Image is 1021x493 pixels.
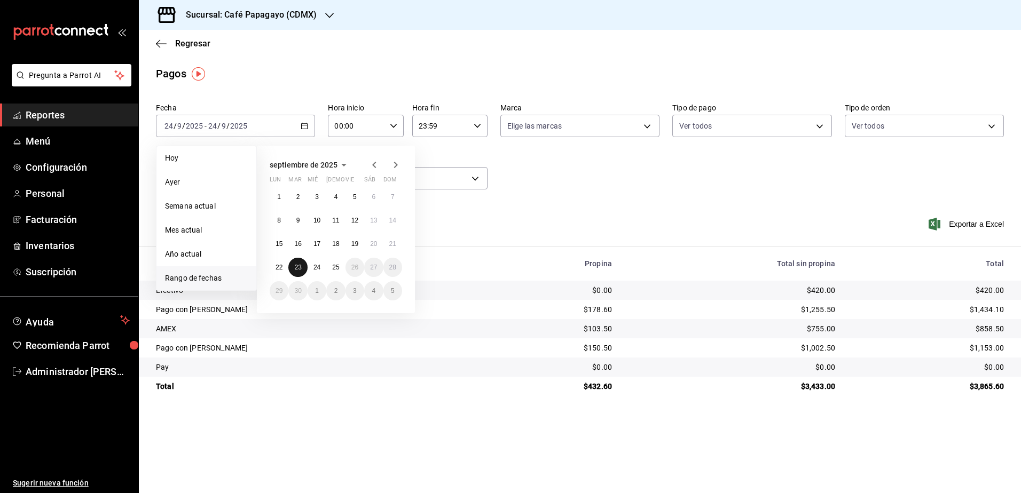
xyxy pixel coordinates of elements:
div: Propina [495,259,612,268]
span: Semana actual [165,201,248,212]
button: 22 de septiembre de 2025 [270,258,288,277]
span: Suscripción [26,265,130,279]
div: Total [852,259,1004,268]
div: $1,255.50 [629,304,835,315]
abbr: 25 de septiembre de 2025 [332,264,339,271]
div: $3,433.00 [629,381,835,392]
div: $755.00 [629,323,835,334]
span: Mes actual [165,225,248,236]
input: -- [208,122,217,130]
button: Exportar a Excel [931,218,1004,230]
abbr: 10 de septiembre de 2025 [313,217,320,224]
abbr: 23 de septiembre de 2025 [294,264,301,271]
button: 14 de septiembre de 2025 [383,211,402,230]
span: Administrador [PERSON_NAME] [26,364,130,379]
abbr: 1 de septiembre de 2025 [277,193,281,201]
abbr: martes [288,176,301,187]
abbr: 13 de septiembre de 2025 [370,217,377,224]
div: $420.00 [629,285,835,296]
span: Ver todos [679,121,712,131]
div: Pagos [156,66,186,82]
button: 8 de septiembre de 2025 [270,211,288,230]
input: -- [221,122,226,130]
abbr: 5 de septiembre de 2025 [353,193,357,201]
label: Tipo de orden [845,104,1004,112]
abbr: 28 de septiembre de 2025 [389,264,396,271]
div: Total [156,381,478,392]
div: AMEX [156,323,478,334]
abbr: lunes [270,176,281,187]
abbr: 1 de octubre de 2025 [315,287,319,295]
abbr: 22 de septiembre de 2025 [276,264,282,271]
div: $1,002.50 [629,343,835,353]
span: Ayuda [26,314,116,327]
button: 12 de septiembre de 2025 [345,211,364,230]
span: Hoy [165,153,248,164]
abbr: 27 de septiembre de 2025 [370,264,377,271]
input: -- [177,122,182,130]
button: 21 de septiembre de 2025 [383,234,402,253]
button: 13 de septiembre de 2025 [364,211,383,230]
div: $0.00 [495,285,612,296]
button: 4 de octubre de 2025 [364,281,383,300]
button: 25 de septiembre de 2025 [326,258,345,277]
label: Marca [500,104,659,112]
img: Tooltip marker [192,67,205,81]
div: Pago con [PERSON_NAME] [156,304,478,315]
span: / [182,122,185,130]
span: septiembre de 2025 [270,161,337,169]
button: 17 de septiembre de 2025 [308,234,326,253]
abbr: 14 de septiembre de 2025 [389,217,396,224]
span: Facturación [26,212,130,227]
input: ---- [230,122,248,130]
abbr: 17 de septiembre de 2025 [313,240,320,248]
abbr: jueves [326,176,389,187]
abbr: 2 de septiembre de 2025 [296,193,300,201]
abbr: 6 de septiembre de 2025 [372,193,375,201]
h3: Sucursal: Café Papagayo (CDMX) [177,9,317,21]
button: 7 de septiembre de 2025 [383,187,402,206]
abbr: 24 de septiembre de 2025 [313,264,320,271]
abbr: sábado [364,176,375,187]
button: open_drawer_menu [117,28,126,36]
button: 16 de septiembre de 2025 [288,234,307,253]
abbr: 18 de septiembre de 2025 [332,240,339,248]
abbr: 7 de septiembre de 2025 [391,193,395,201]
span: Inventarios [26,238,130,253]
button: 26 de septiembre de 2025 [345,258,364,277]
abbr: domingo [383,176,397,187]
abbr: 4 de octubre de 2025 [372,287,375,295]
abbr: 26 de septiembre de 2025 [351,264,358,271]
button: 3 de septiembre de 2025 [308,187,326,206]
button: 18 de septiembre de 2025 [326,234,345,253]
button: 1 de octubre de 2025 [308,281,326,300]
button: 6 de septiembre de 2025 [364,187,383,206]
abbr: 15 de septiembre de 2025 [276,240,282,248]
div: Pay [156,362,478,372]
span: Año actual [165,249,248,260]
button: 23 de septiembre de 2025 [288,258,307,277]
span: Regresar [175,38,210,49]
abbr: viernes [345,176,354,187]
button: 2 de septiembre de 2025 [288,187,307,206]
button: 30 de septiembre de 2025 [288,281,307,300]
abbr: 2 de octubre de 2025 [334,287,338,295]
abbr: 16 de septiembre de 2025 [294,240,301,248]
abbr: 11 de septiembre de 2025 [332,217,339,224]
button: 10 de septiembre de 2025 [308,211,326,230]
div: Pago con [PERSON_NAME] [156,343,478,353]
span: / [174,122,177,130]
span: Recomienda Parrot [26,338,130,353]
button: 1 de septiembre de 2025 [270,187,288,206]
span: Menú [26,134,130,148]
div: $0.00 [495,362,612,372]
div: $1,153.00 [852,343,1004,353]
span: Elige las marcas [507,121,562,131]
button: 15 de septiembre de 2025 [270,234,288,253]
label: Fecha [156,104,315,112]
button: septiembre de 2025 [270,158,350,171]
abbr: miércoles [308,176,318,187]
button: 20 de septiembre de 2025 [364,234,383,253]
